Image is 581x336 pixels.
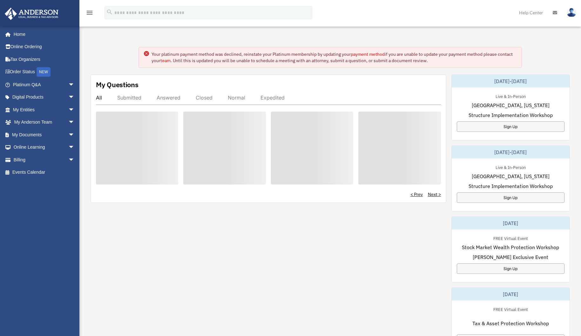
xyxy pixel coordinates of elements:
img: Anderson Advisors Platinum Portal [3,8,60,20]
img: User Pic [567,8,576,17]
div: All [96,94,102,101]
div: FREE Virtual Event [488,235,533,241]
a: My Anderson Teamarrow_drop_down [4,116,84,129]
a: Online Ordering [4,41,84,53]
a: Billingarrow_drop_down [4,153,84,166]
span: arrow_drop_down [68,153,81,166]
a: team [160,58,171,63]
span: arrow_drop_down [68,103,81,116]
a: Events Calendar [4,166,84,179]
div: NEW [37,67,51,77]
span: arrow_drop_down [68,78,81,91]
div: My Questions [96,80,138,89]
div: FREE Virtual Event [488,306,533,312]
div: Live & In-Person [490,93,531,99]
span: arrow_drop_down [68,141,81,154]
div: [DATE]-[DATE] [452,146,570,158]
div: [DATE] [452,288,570,300]
a: Order StatusNEW [4,66,84,79]
span: [PERSON_NAME] Exclusive Event [473,253,548,261]
a: My Entitiesarrow_drop_down [4,103,84,116]
span: arrow_drop_down [68,116,81,129]
div: Expedited [260,94,285,101]
a: Next > [428,191,441,197]
span: Tax & Asset Protection Workshop [472,320,549,327]
div: Closed [196,94,213,101]
a: Platinum Q&Aarrow_drop_down [4,78,84,91]
div: Live & In-Person [490,164,531,170]
span: Stock Market Wealth Protection Workshop [462,243,559,251]
a: Tax Organizers [4,53,84,66]
span: Structure Implementation Workshop [469,182,553,190]
a: Sign Up [457,192,564,203]
a: Sign Up [457,263,564,274]
span: arrow_drop_down [68,91,81,104]
div: Answered [157,94,180,101]
span: [GEOGRAPHIC_DATA], [US_STATE] [472,172,550,180]
a: < Prev [410,191,423,197]
a: menu [86,11,93,16]
i: menu [86,9,93,16]
div: [DATE] [452,217,570,229]
a: Online Learningarrow_drop_down [4,141,84,154]
a: Sign Up [457,121,564,132]
a: My Documentsarrow_drop_down [4,128,84,141]
a: Digital Productsarrow_drop_down [4,91,84,104]
div: Submitted [117,94,141,101]
a: payment method [351,51,385,57]
div: Normal [228,94,245,101]
div: Your platinum payment method was declined, reinstate your Platinum membership by updating your if... [152,51,517,64]
span: Structure Implementation Workshop [469,111,553,119]
i: search [106,9,113,16]
a: Home [4,28,81,41]
div: [DATE]-[DATE] [452,75,570,87]
span: arrow_drop_down [68,128,81,141]
span: [GEOGRAPHIC_DATA], [US_STATE] [472,101,550,109]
